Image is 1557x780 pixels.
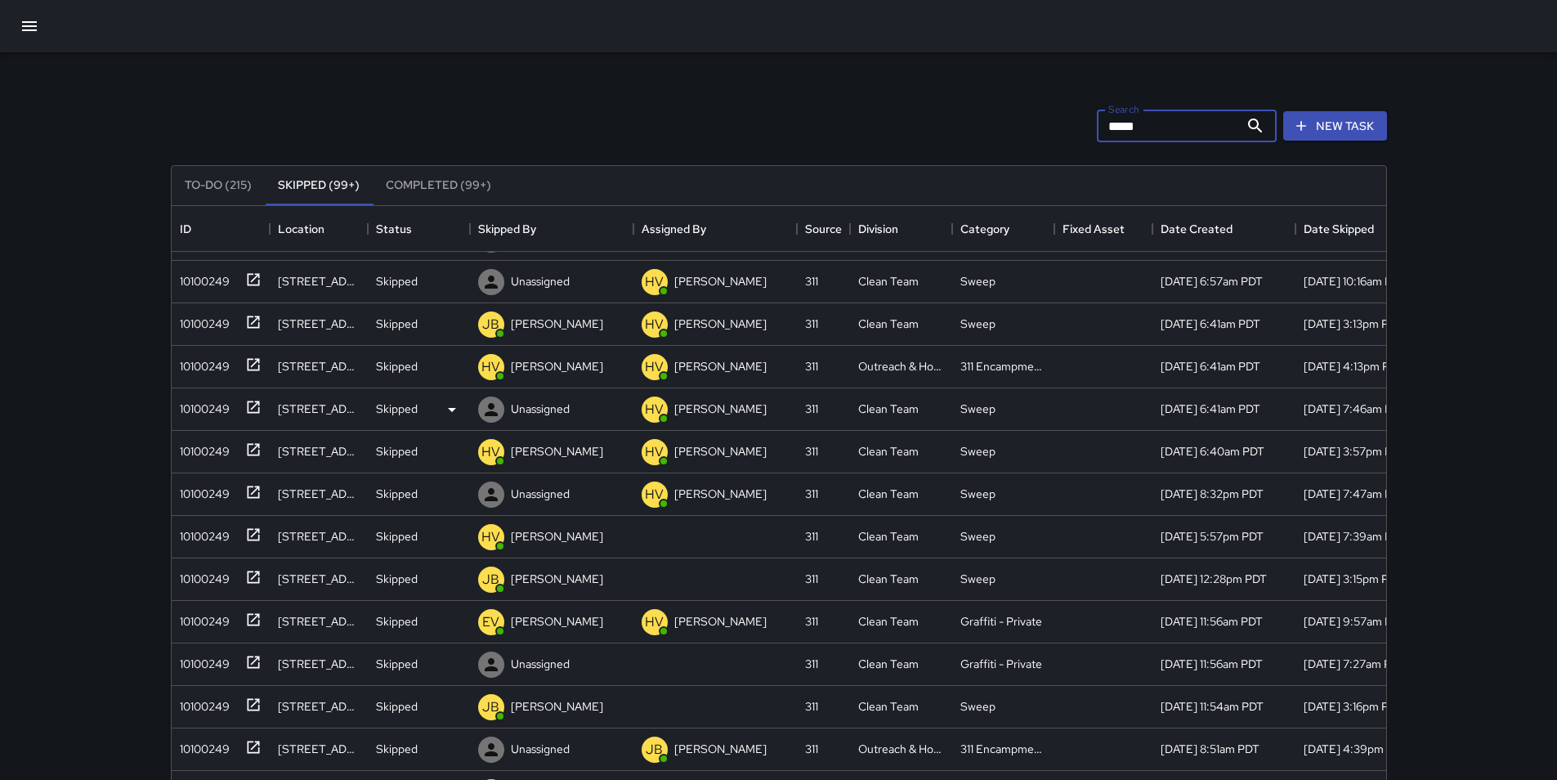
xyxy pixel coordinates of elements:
[674,273,767,289] p: [PERSON_NAME]
[805,741,818,757] div: 311
[1161,401,1260,417] div: 8/26/2025, 6:41am PDT
[858,656,919,672] div: Clean Team
[960,486,995,502] div: Sweep
[1304,443,1407,459] div: 8/26/2025, 3:57pm PDT
[172,166,265,205] button: To-Do (215)
[1152,206,1295,252] div: Date Created
[960,741,1046,757] div: 311 Encampments
[1304,698,1403,715] div: 8/25/2025, 3:16pm PDT
[858,571,919,587] div: Clean Team
[481,442,500,462] p: HV
[482,697,499,717] p: JB
[376,528,418,545] p: Skipped
[645,612,664,632] p: HV
[642,206,706,252] div: Assigned By
[858,486,919,502] div: Clean Team
[278,401,360,417] div: 550 Minna Street
[960,273,995,289] div: Sweep
[511,613,603,630] p: [PERSON_NAME]
[674,316,767,332] p: [PERSON_NAME]
[278,698,360,715] div: 517a Minna Street
[960,401,995,417] div: Sweep
[180,206,191,252] div: ID
[858,273,919,289] div: Clean Team
[858,613,919,630] div: Clean Team
[173,734,230,757] div: 10100249
[858,698,919,715] div: Clean Team
[270,206,368,252] div: Location
[805,571,818,587] div: 311
[482,612,499,632] p: EV
[674,358,767,374] p: [PERSON_NAME]
[376,571,418,587] p: Skipped
[511,571,603,587] p: [PERSON_NAME]
[1304,316,1403,332] div: 8/26/2025, 3:13pm PDT
[805,698,818,715] div: 311
[1161,528,1264,545] div: 8/25/2025, 5:57pm PDT
[858,528,919,545] div: Clean Team
[633,206,797,252] div: Assigned By
[511,316,603,332] p: [PERSON_NAME]
[481,357,500,377] p: HV
[1063,206,1125,252] div: Fixed Asset
[960,656,1042,672] div: Graffiti - Private
[173,437,230,459] div: 10100249
[278,656,360,672] div: 476 Minna Street
[482,315,499,334] p: JB
[376,358,418,374] p: Skipped
[376,613,418,630] p: Skipped
[805,206,842,252] div: Source
[674,401,767,417] p: [PERSON_NAME]
[858,206,898,252] div: Division
[1304,571,1403,587] div: 8/25/2025, 3:15pm PDT
[1161,273,1263,289] div: 8/26/2025, 6:57am PDT
[1161,656,1263,672] div: 8/25/2025, 11:56am PDT
[674,443,767,459] p: [PERSON_NAME]
[1161,316,1260,332] div: 8/26/2025, 6:41am PDT
[960,698,995,715] div: Sweep
[265,166,373,205] button: Skipped (99+)
[511,698,603,715] p: [PERSON_NAME]
[1161,486,1264,502] div: 8/25/2025, 8:32pm PDT
[960,528,995,545] div: Sweep
[173,479,230,502] div: 10100249
[645,272,664,292] p: HV
[1304,273,1407,289] div: 8/26/2025, 10:16am PDT
[1295,206,1438,252] div: Date Skipped
[1108,102,1139,116] label: Search
[797,206,850,252] div: Source
[173,649,230,672] div: 10100249
[278,358,360,374] div: 550 Minna Street
[960,358,1046,374] div: 311 Encampments
[278,571,360,587] div: 563 Minna Street
[173,692,230,715] div: 10100249
[173,564,230,587] div: 10100249
[805,486,818,502] div: 311
[173,522,230,545] div: 10100249
[645,442,664,462] p: HV
[470,206,633,252] div: Skipped By
[645,400,664,419] p: HV
[1304,206,1374,252] div: Date Skipped
[1161,741,1259,757] div: 8/25/2025, 8:51am PDT
[376,273,418,289] p: Skipped
[278,741,360,757] div: 550 Minna Street
[805,358,818,374] div: 311
[805,656,818,672] div: 311
[805,401,818,417] div: 311
[1304,401,1407,417] div: 8/26/2025, 7:46am PDT
[173,352,230,374] div: 10100249
[172,206,270,252] div: ID
[1304,741,1408,757] div: 8/26/2025, 4:39pm PDT
[368,206,470,252] div: Status
[1161,571,1267,587] div: 8/25/2025, 12:28pm PDT
[278,206,324,252] div: Location
[1161,358,1260,374] div: 8/26/2025, 6:41am PDT
[173,267,230,289] div: 10100249
[376,741,418,757] p: Skipped
[850,206,952,252] div: Division
[805,443,818,459] div: 311
[278,528,360,545] div: 638 Minna Street
[952,206,1054,252] div: Category
[511,528,603,545] p: [PERSON_NAME]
